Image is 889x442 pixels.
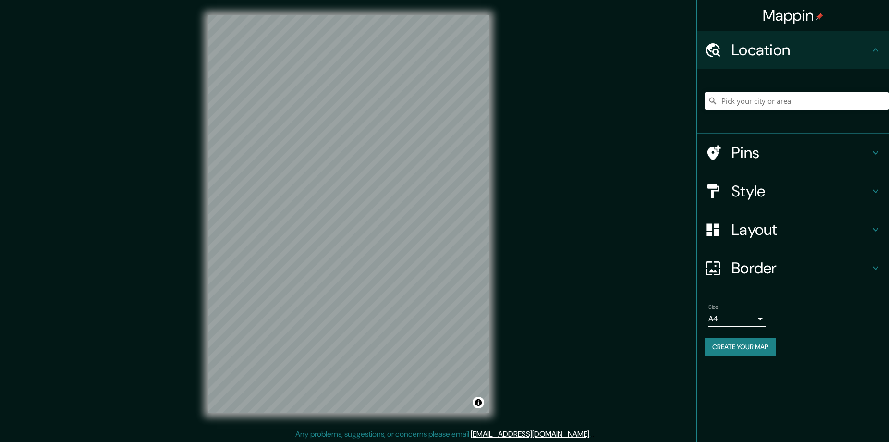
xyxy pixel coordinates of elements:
p: Any problems, suggestions, or concerns please email . [295,429,591,440]
iframe: Help widget launcher [804,405,878,431]
img: pin-icon.png [816,13,823,21]
div: . [592,429,594,440]
button: Toggle attribution [473,397,484,408]
a: [EMAIL_ADDRESS][DOMAIN_NAME] [471,429,589,439]
div: Location [697,31,889,69]
h4: Mappin [763,6,824,25]
canvas: Map [208,15,489,413]
h4: Border [731,258,870,278]
button: Create your map [705,338,776,356]
input: Pick your city or area [705,92,889,110]
div: A4 [708,311,766,327]
h4: Style [731,182,870,201]
h4: Layout [731,220,870,239]
div: Style [697,172,889,210]
label: Size [708,303,719,311]
div: . [591,429,592,440]
div: Border [697,249,889,287]
div: Pins [697,134,889,172]
h4: Location [731,40,870,60]
div: Layout [697,210,889,249]
h4: Pins [731,143,870,162]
